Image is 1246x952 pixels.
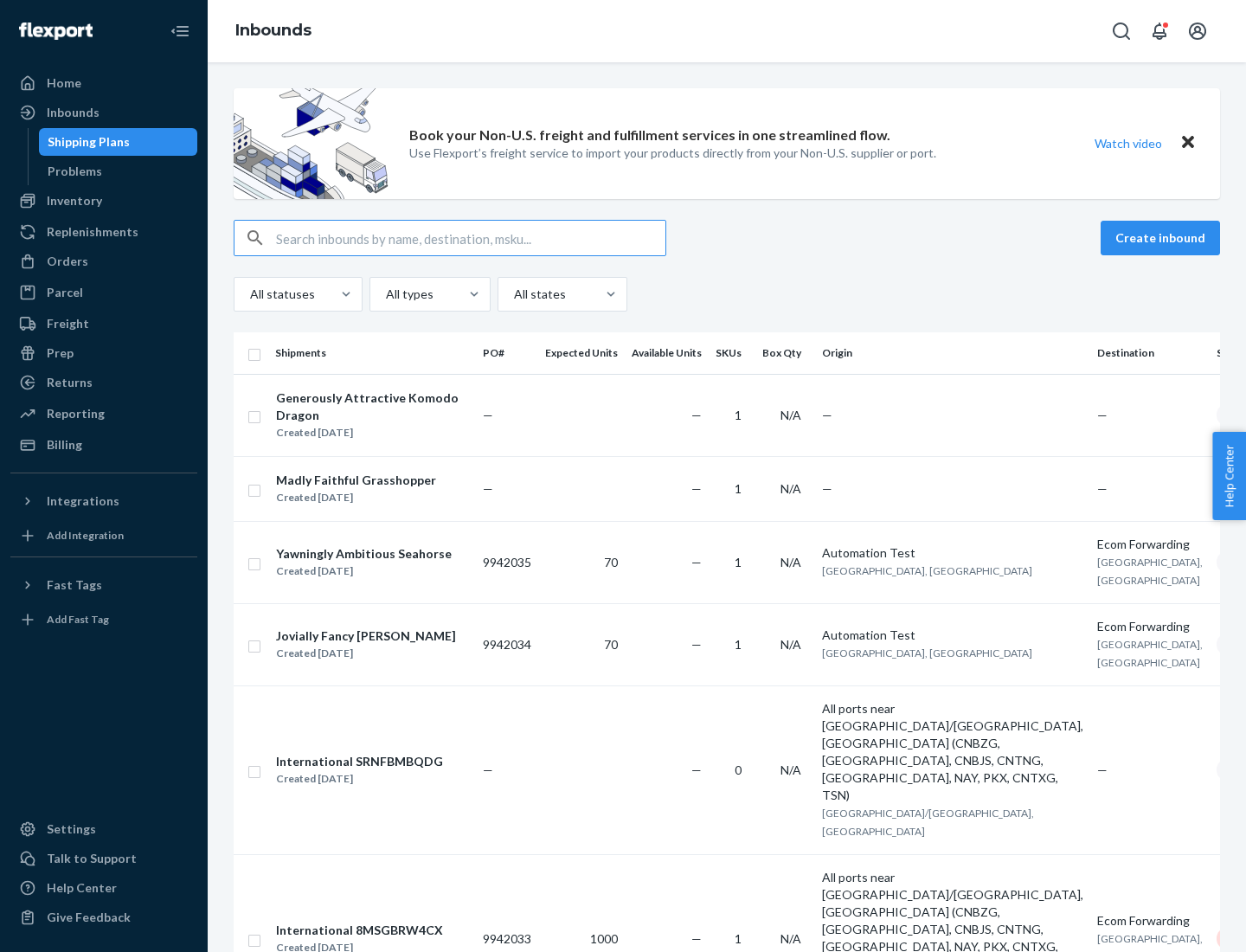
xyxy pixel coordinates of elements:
[10,187,197,215] a: Inventory
[1097,912,1203,929] div: Ecom Forwarding
[1097,638,1203,669] span: [GEOGRAPHIC_DATA], [GEOGRAPHIC_DATA]
[47,492,119,510] div: Integrations
[1097,408,1108,422] span: —
[276,389,468,424] div: Generously Attractive Komodo Dragon
[235,21,311,40] a: Inbounds
[512,286,514,303] input: All states
[822,544,1083,562] div: Automation Test
[276,563,452,580] div: Created [DATE]
[1097,481,1108,496] span: —
[276,221,665,255] input: Search inbounds by name, destination, msku...
[483,481,493,496] span: —
[735,931,742,946] span: 1
[822,807,1034,838] span: [GEOGRAPHIC_DATA]/[GEOGRAPHIC_DATA], [GEOGRAPHIC_DATA]
[590,931,618,946] span: 1000
[691,481,702,496] span: —
[10,904,197,931] button: Give Feedback
[276,627,456,645] div: Jovially Fancy [PERSON_NAME]
[476,332,538,374] th: PO#
[47,344,74,362] div: Prep
[822,627,1083,644] div: Automation Test
[1097,618,1203,635] div: Ecom Forwarding
[822,700,1083,804] div: All ports near [GEOGRAPHIC_DATA]/[GEOGRAPHIC_DATA], [GEOGRAPHIC_DATA] (CNBZG, [GEOGRAPHIC_DATA], ...
[47,576,102,594] div: Fast Tags
[10,339,197,367] a: Prep
[10,487,197,515] button: Integrations
[10,69,197,97] a: Home
[780,637,801,652] span: N/A
[10,369,197,396] a: Returns
[276,770,443,788] div: Created [DATE]
[1142,14,1177,48] button: Open notifications
[47,374,93,391] div: Returns
[483,762,493,777] span: —
[483,408,493,422] span: —
[47,436,82,453] div: Billing
[735,408,742,422] span: 1
[10,279,197,306] a: Parcel
[276,922,443,939] div: International 8MSGBRW4CX
[1083,131,1173,156] button: Watch video
[1104,14,1139,48] button: Open Search Box
[276,545,452,563] div: Yawningly Ambitious Seahorse
[1101,221,1220,255] button: Create inbound
[10,218,197,246] a: Replenishments
[47,879,117,897] div: Help Center
[47,820,96,838] div: Settings
[10,522,197,550] a: Add Integration
[735,481,742,496] span: 1
[276,472,436,489] div: Madly Faithful Grasshopper
[691,555,702,569] span: —
[47,284,83,301] div: Parcel
[815,332,1090,374] th: Origin
[822,564,1032,577] span: [GEOGRAPHIC_DATA], [GEOGRAPHIC_DATA]
[755,332,815,374] th: Box Qty
[39,128,198,156] a: Shipping Plans
[10,815,197,843] a: Settings
[691,931,702,946] span: —
[1097,556,1203,587] span: [GEOGRAPHIC_DATA], [GEOGRAPHIC_DATA]
[276,753,443,770] div: International SRNFBMBQDG
[822,481,832,496] span: —
[10,874,197,902] a: Help Center
[780,408,801,422] span: N/A
[10,606,197,634] a: Add Fast Tag
[625,332,709,374] th: Available Units
[409,145,936,162] p: Use Flexport’s freight service to import your products directly from your Non-U.S. supplier or port.
[276,424,468,441] div: Created [DATE]
[39,158,198,185] a: Problems
[268,332,476,374] th: Shipments
[384,286,386,303] input: All types
[48,163,102,180] div: Problems
[780,762,801,777] span: N/A
[10,400,197,428] a: Reporting
[248,286,250,303] input: All statuses
[163,14,197,48] button: Close Navigation
[1097,536,1203,553] div: Ecom Forwarding
[10,571,197,599] button: Fast Tags
[10,248,197,275] a: Orders
[691,408,702,422] span: —
[10,845,197,872] a: Talk to Support
[1180,14,1215,48] button: Open account menu
[1090,332,1210,374] th: Destination
[735,762,742,777] span: 0
[822,408,832,422] span: —
[47,405,105,422] div: Reporting
[735,637,742,652] span: 1
[780,931,801,946] span: N/A
[538,332,625,374] th: Expected Units
[1097,762,1108,777] span: —
[1212,432,1246,520] button: Help Center
[10,99,197,126] a: Inbounds
[780,555,801,569] span: N/A
[47,74,81,92] div: Home
[47,909,131,926] div: Give Feedback
[476,603,538,685] td: 9942034
[47,104,100,121] div: Inbounds
[47,253,88,270] div: Orders
[47,192,102,209] div: Inventory
[47,315,89,332] div: Freight
[691,637,702,652] span: —
[10,431,197,459] a: Billing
